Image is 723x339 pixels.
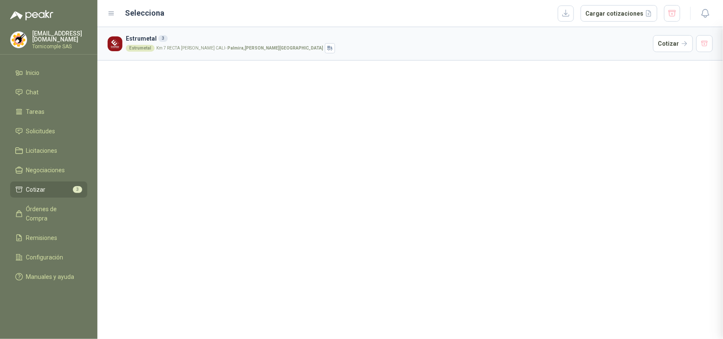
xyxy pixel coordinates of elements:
a: Licitaciones [10,143,87,159]
span: Chat [26,88,39,97]
span: Órdenes de Compra [26,204,79,223]
p: Tornicomple SAS [32,44,87,49]
a: Órdenes de Compra [10,201,87,226]
button: Cargar cotizaciones [581,5,657,22]
span: Negociaciones [26,165,65,175]
a: Chat [10,84,87,100]
img: Logo peakr [10,10,53,20]
h2: Selecciona [125,7,165,19]
a: Configuración [10,249,87,265]
span: Inicio [26,68,40,77]
a: Tareas [10,104,87,120]
a: Negociaciones [10,162,87,178]
p: [EMAIL_ADDRESS][DOMAIN_NAME] [32,30,87,42]
span: Remisiones [26,233,58,243]
a: Inicio [10,65,87,81]
a: Manuales y ayuda [10,269,87,285]
a: Cotizar3 [10,182,87,198]
span: Cotizar [26,185,46,194]
span: Tareas [26,107,45,116]
span: Licitaciones [26,146,58,155]
span: 3 [73,186,82,193]
a: Solicitudes [10,123,87,139]
span: Configuración [26,253,64,262]
a: Remisiones [10,230,87,246]
img: Company Logo [11,32,27,48]
span: Manuales y ayuda [26,272,75,281]
span: Solicitudes [26,127,55,136]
